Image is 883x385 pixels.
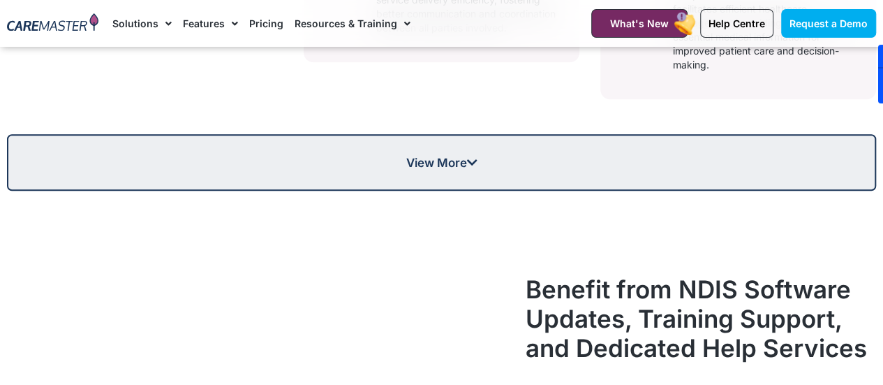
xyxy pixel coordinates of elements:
a: What's New [591,9,688,38]
a: Request a Demo [781,9,876,38]
span: What's New [610,17,669,29]
a: View More [7,134,876,191]
span: View More [406,157,477,168]
h2: Benefit from NDIS Software Updates, Training Support, and Dedicated Help Services [526,275,876,363]
span: Request a Demo [789,17,868,29]
a: Help Centre [700,9,773,38]
span: Help Centre [708,17,765,29]
img: CareMaster Logo [7,13,98,34]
